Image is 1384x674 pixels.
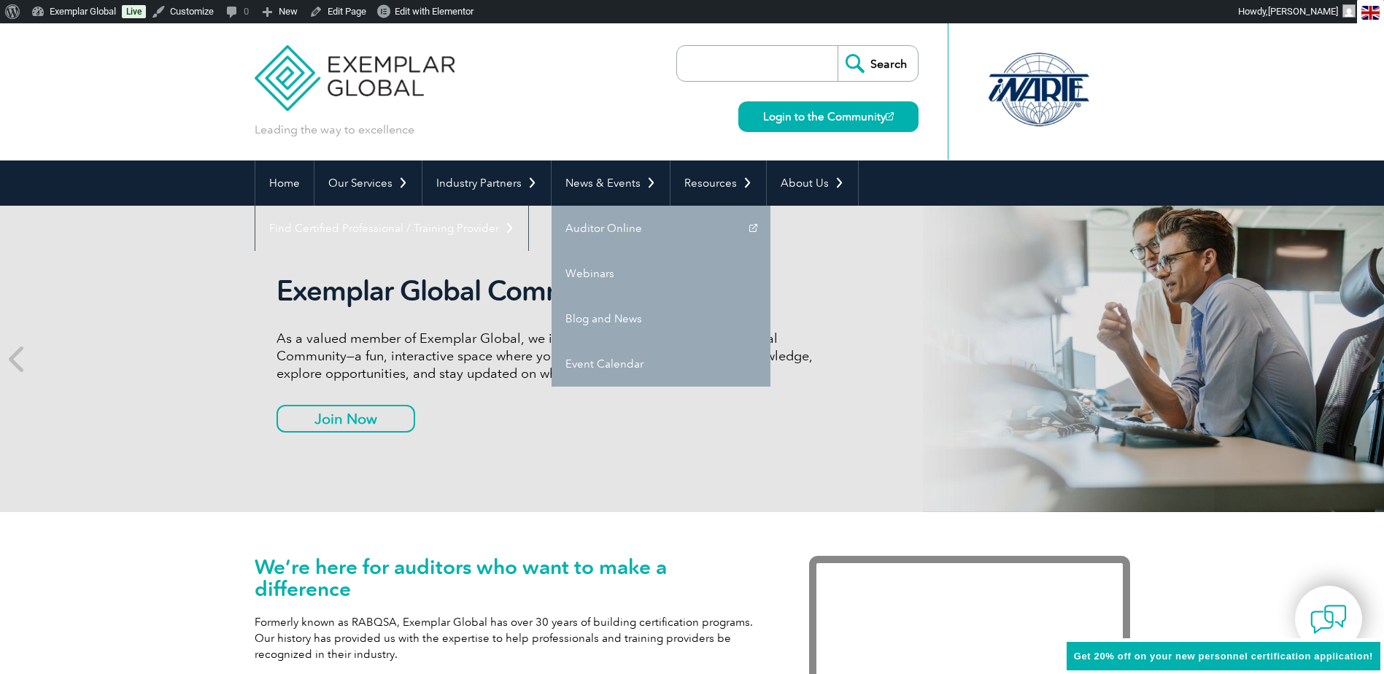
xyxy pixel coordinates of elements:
[277,405,415,433] a: Join Now
[1074,651,1373,662] span: Get 20% off on your new personnel certification application!
[255,122,414,138] p: Leading the way to excellence
[122,5,146,18] a: Live
[738,101,919,132] a: Login to the Community
[1310,601,1347,638] img: contact-chat.png
[886,112,894,120] img: open_square.png
[255,206,528,251] a: Find Certified Professional / Training Provider
[552,251,770,296] a: Webinars
[314,160,422,206] a: Our Services
[767,160,858,206] a: About Us
[277,274,824,308] h2: Exemplar Global Community
[277,330,824,382] p: As a valued member of Exemplar Global, we invite you to join the Exemplar Global Community—a fun,...
[552,296,770,341] a: Blog and News
[255,556,765,600] h1: We’re here for auditors who want to make a difference
[552,206,770,251] a: Auditor Online
[670,160,766,206] a: Resources
[1361,6,1380,20] img: en
[552,341,770,387] a: Event Calendar
[255,614,765,662] p: Formerly known as RABQSA, Exemplar Global has over 30 years of building certification programs. O...
[552,160,670,206] a: News & Events
[838,46,918,81] input: Search
[255,23,455,111] img: Exemplar Global
[255,160,314,206] a: Home
[1268,6,1338,17] span: [PERSON_NAME]
[422,160,551,206] a: Industry Partners
[395,6,473,17] span: Edit with Elementor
